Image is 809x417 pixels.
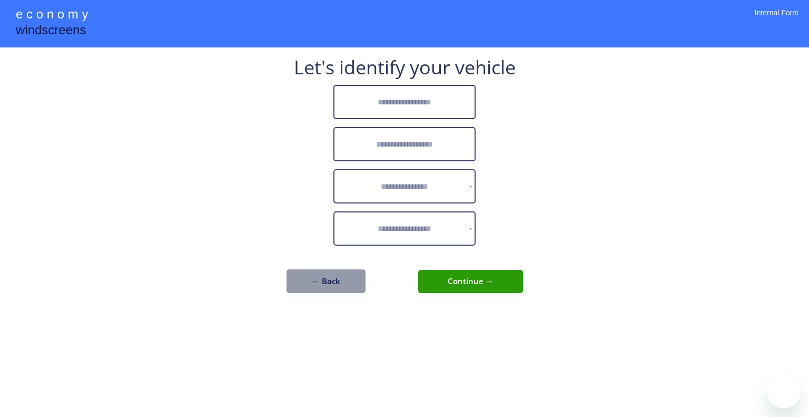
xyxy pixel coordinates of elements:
div: e c o n o m y [16,5,88,25]
div: windscreens [16,21,86,42]
iframe: Button to launch messaging window [767,375,801,409]
div: Internal Form [755,8,798,32]
button: ← Back [287,269,366,293]
button: Continue → [418,270,523,293]
div: Let's identify your vehicle [294,58,516,77]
